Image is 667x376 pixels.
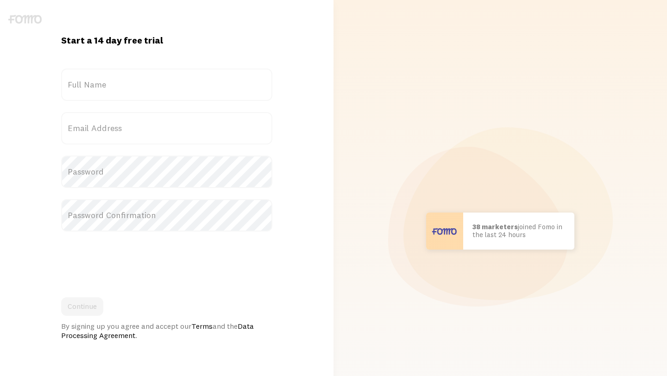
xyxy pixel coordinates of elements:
[61,156,272,188] label: Password
[191,321,213,331] a: Terms
[61,112,272,144] label: Email Address
[61,321,272,340] div: By signing up you agree and accept our and the .
[426,213,463,250] img: User avatar
[472,222,518,231] b: 38 marketers
[61,34,272,46] h1: Start a 14 day free trial
[61,199,272,232] label: Password Confirmation
[8,15,42,24] img: fomo-logo-gray-b99e0e8ada9f9040e2984d0d95b3b12da0074ffd48d1e5cb62ac37fc77b0b268.svg
[61,69,272,101] label: Full Name
[61,243,202,279] iframe: reCAPTCHA
[61,321,254,340] a: Data Processing Agreement
[472,223,565,238] p: joined Fomo in the last 24 hours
